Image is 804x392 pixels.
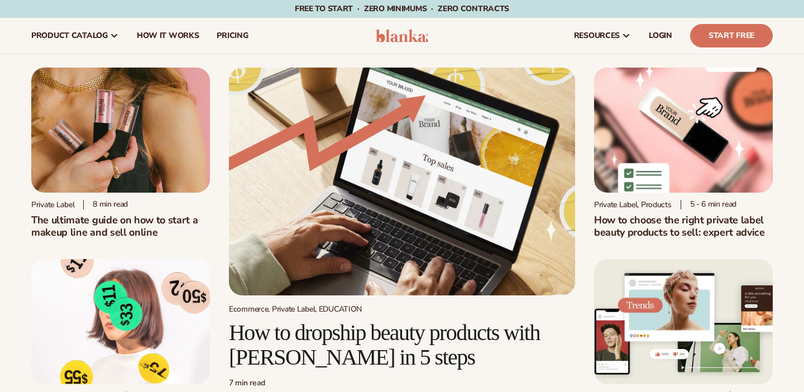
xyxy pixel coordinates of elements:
[31,31,108,40] span: product catalog
[690,24,773,47] a: Start Free
[649,31,672,40] span: LOGIN
[217,31,248,40] span: pricing
[376,29,429,42] img: logo
[594,68,773,193] img: Private Label Beauty Products Click
[229,379,575,388] div: 7 min read
[229,304,575,314] div: Ecommerce, Private Label, EDUCATION
[31,68,210,193] img: Person holding branded make up with a solid pink background
[31,259,210,384] img: Profitability of private label company
[31,68,210,238] a: Person holding branded make up with a solid pink background Private label 8 min readThe ultimate ...
[594,214,773,238] h2: How to choose the right private label beauty products to sell: expert advice
[22,18,128,54] a: product catalog
[594,259,773,384] img: Social media trends this week (Updated weekly)
[295,3,509,14] span: Free to start · ZERO minimums · ZERO contracts
[83,200,128,209] div: 8 min read
[31,200,74,209] div: Private label
[594,68,773,238] a: Private Label Beauty Products Click Private Label, Products 5 - 6 min readHow to choose the right...
[229,68,575,295] img: Growing money with ecommerce
[640,18,681,54] a: LOGIN
[137,31,199,40] span: How It Works
[681,200,737,209] div: 5 - 6 min read
[229,321,575,370] h2: How to dropship beauty products with [PERSON_NAME] in 5 steps
[574,31,620,40] span: resources
[31,214,210,238] h1: The ultimate guide on how to start a makeup line and sell online
[208,18,257,54] a: pricing
[565,18,640,54] a: resources
[594,200,672,209] div: Private Label, Products
[128,18,208,54] a: How It Works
